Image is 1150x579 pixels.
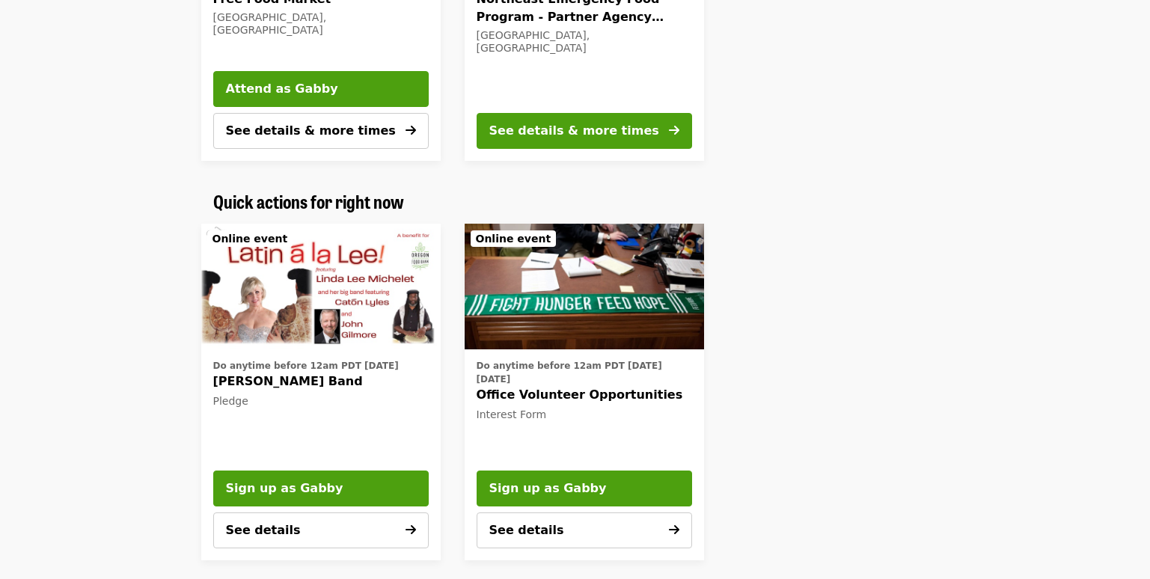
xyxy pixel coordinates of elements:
div: [GEOGRAPHIC_DATA], [GEOGRAPHIC_DATA] [213,11,429,37]
a: Quick actions for right now [213,191,404,212]
span: Quick actions for right now [213,188,404,214]
div: Quick actions for right now [201,191,949,212]
button: See details [213,512,429,548]
span: See details & more times [226,123,396,138]
span: Office Volunteer Opportunities [477,386,692,404]
a: See details for "Linda Lee Michelet Band" [213,355,429,412]
a: Office Volunteer Opportunities [465,224,704,349]
span: Interest Form [477,408,547,420]
img: Linda Lee Michelet Band organized by Oregon Food Bank [201,224,441,349]
button: See details & more times [213,113,429,149]
span: [PERSON_NAME] Band [213,373,429,390]
a: Linda Lee Michelet Band [201,224,441,349]
span: See details [489,523,564,537]
i: arrow-right icon [406,523,416,537]
span: Do anytime before 12am PDT [DATE] [213,361,399,371]
button: See details & more times [477,113,692,149]
a: See details for "Office Volunteer Opportunities" [477,355,692,426]
span: Online event [212,233,288,245]
div: [GEOGRAPHIC_DATA], [GEOGRAPHIC_DATA] [477,29,692,55]
img: Office Volunteer Opportunities organized by Oregon Food Bank [465,224,704,349]
i: arrow-right icon [406,123,416,138]
button: Sign up as Gabby [213,471,429,506]
i: arrow-right icon [669,123,679,138]
button: Attend as Gabby [213,71,429,107]
button: Sign up as Gabby [477,471,692,506]
button: See details [477,512,692,548]
div: See details & more times [489,122,659,140]
span: Do anytime before 12am PDT [DATE][DATE] [477,361,662,385]
span: Pledge [213,395,248,407]
span: See details [226,523,301,537]
span: Sign up as Gabby [489,480,679,497]
i: arrow-right icon [669,523,679,537]
span: Online event [476,233,551,245]
span: Attend as Gabby [226,80,416,98]
span: Sign up as Gabby [226,480,416,497]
